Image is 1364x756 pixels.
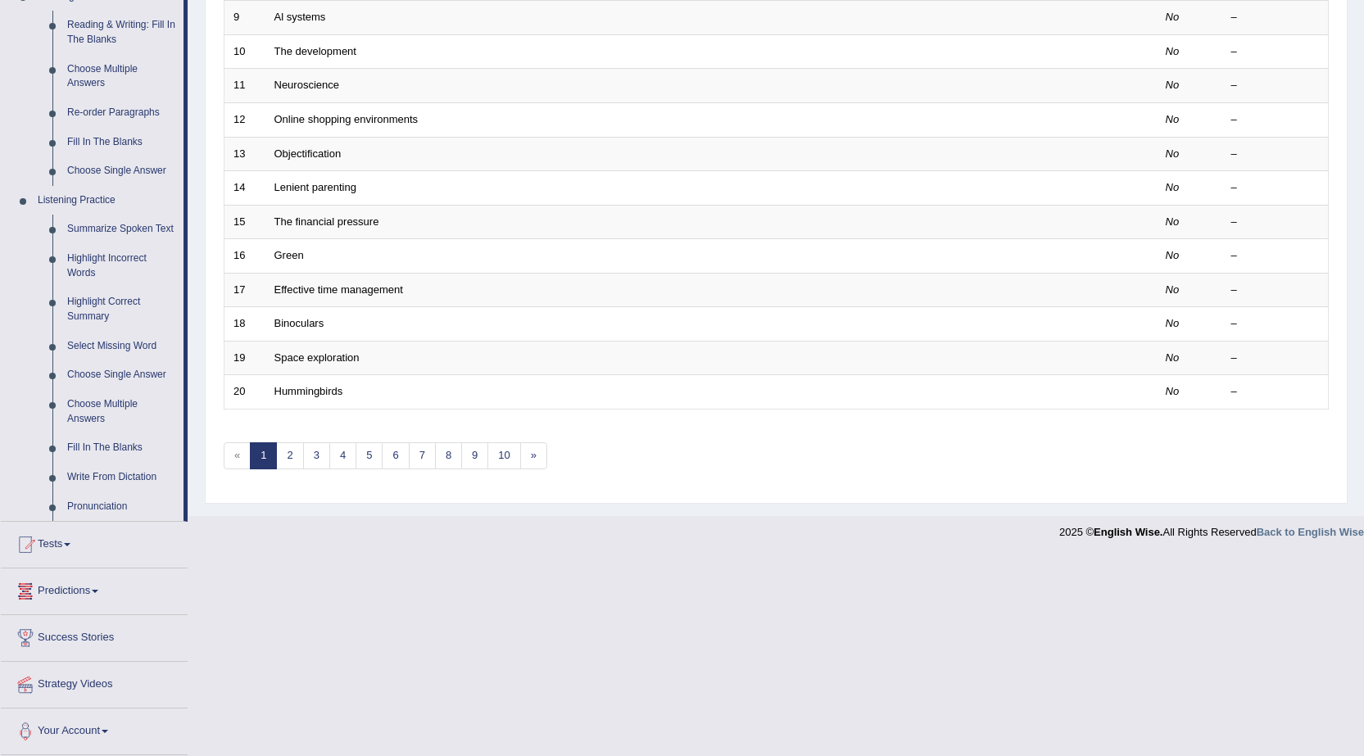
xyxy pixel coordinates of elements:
[1166,317,1180,329] em: No
[1257,526,1364,538] a: Back to English Wise
[435,442,462,469] a: 8
[224,102,265,137] td: 12
[274,147,342,160] a: Objectification
[356,442,383,469] a: 5
[1231,316,1320,332] div: –
[60,492,184,522] a: Pronunciation
[1231,10,1320,25] div: –
[224,137,265,171] td: 13
[274,215,379,228] a: The financial pressure
[1231,147,1320,162] div: –
[1,522,188,563] a: Tests
[1166,45,1180,57] em: No
[250,442,277,469] a: 1
[1166,11,1180,23] em: No
[60,128,184,157] a: Fill In The Blanks
[60,98,184,128] a: Re-order Paragraphs
[224,1,265,35] td: 9
[274,79,340,91] a: Neuroscience
[276,442,303,469] a: 2
[224,273,265,307] td: 17
[1094,526,1162,538] strong: English Wise.
[1231,283,1320,298] div: –
[224,239,265,274] td: 16
[224,205,265,239] td: 15
[60,55,184,98] a: Choose Multiple Answers
[1231,351,1320,366] div: –
[60,463,184,492] a: Write From Dictation
[224,69,265,103] td: 11
[60,244,184,287] a: Highlight Incorrect Words
[409,442,436,469] a: 7
[1166,249,1180,261] em: No
[60,215,184,244] a: Summarize Spoken Text
[274,385,343,397] a: Hummingbirds
[274,45,356,57] a: The development
[520,442,547,469] a: »
[1166,283,1180,296] em: No
[1,662,188,703] a: Strategy Videos
[60,156,184,186] a: Choose Single Answer
[60,433,184,463] a: Fill In The Blanks
[1,568,188,609] a: Predictions
[1231,112,1320,128] div: –
[1166,181,1180,193] em: No
[303,442,330,469] a: 3
[1166,385,1180,397] em: No
[1231,78,1320,93] div: –
[1166,351,1180,364] em: No
[60,360,184,390] a: Choose Single Answer
[1231,248,1320,264] div: –
[1166,113,1180,125] em: No
[60,11,184,54] a: Reading & Writing: Fill In The Blanks
[1231,44,1320,60] div: –
[274,181,356,193] a: Lenient parenting
[382,442,409,469] a: 6
[1,615,188,656] a: Success Stories
[461,442,488,469] a: 9
[30,186,184,215] a: Listening Practice
[274,317,324,329] a: Binoculars
[1231,384,1320,400] div: –
[224,442,251,469] span: «
[1166,79,1180,91] em: No
[60,390,184,433] a: Choose Multiple Answers
[329,442,356,469] a: 4
[1231,180,1320,196] div: –
[60,287,184,331] a: Highlight Correct Summary
[1166,147,1180,160] em: No
[274,351,360,364] a: Space exploration
[224,375,265,410] td: 20
[224,307,265,342] td: 18
[224,171,265,206] td: 14
[274,249,304,261] a: Green
[1231,215,1320,230] div: –
[1059,516,1364,540] div: 2025 © All Rights Reserved
[1,708,188,749] a: Your Account
[487,442,520,469] a: 10
[60,332,184,361] a: Select Missing Word
[224,34,265,69] td: 10
[274,11,326,23] a: Al systems
[274,113,419,125] a: Online shopping environments
[1166,215,1180,228] em: No
[224,341,265,375] td: 19
[274,283,403,296] a: Effective time management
